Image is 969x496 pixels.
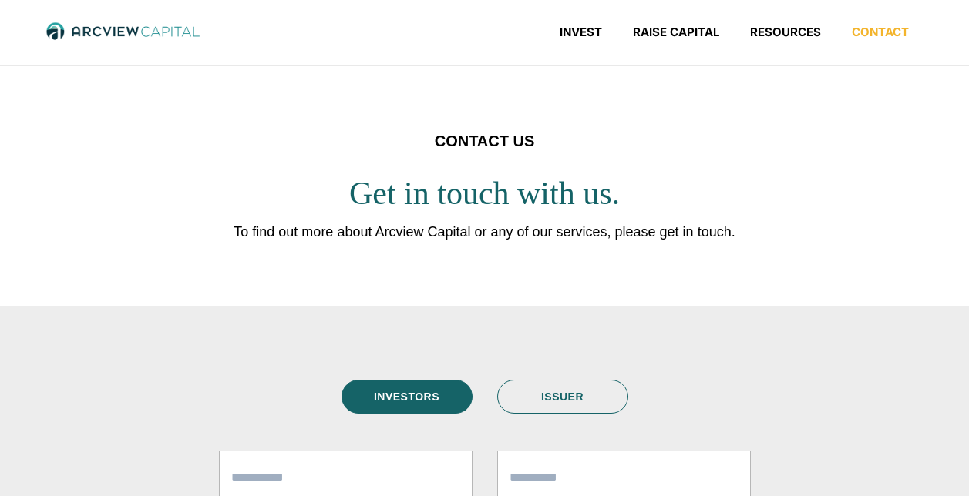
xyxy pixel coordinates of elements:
[735,25,836,40] a: Resources
[617,25,735,40] a: Raise Capital
[15,128,954,155] h4: CONTACT US
[544,25,617,40] a: Invest
[836,25,924,40] a: Contact
[342,380,473,414] a: INVESTORS
[497,380,628,414] a: ISSUER
[15,220,954,245] p: To find out more about Arcview Capital or any of our services, please get in touch.
[15,173,954,214] h2: Get in touch with us.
